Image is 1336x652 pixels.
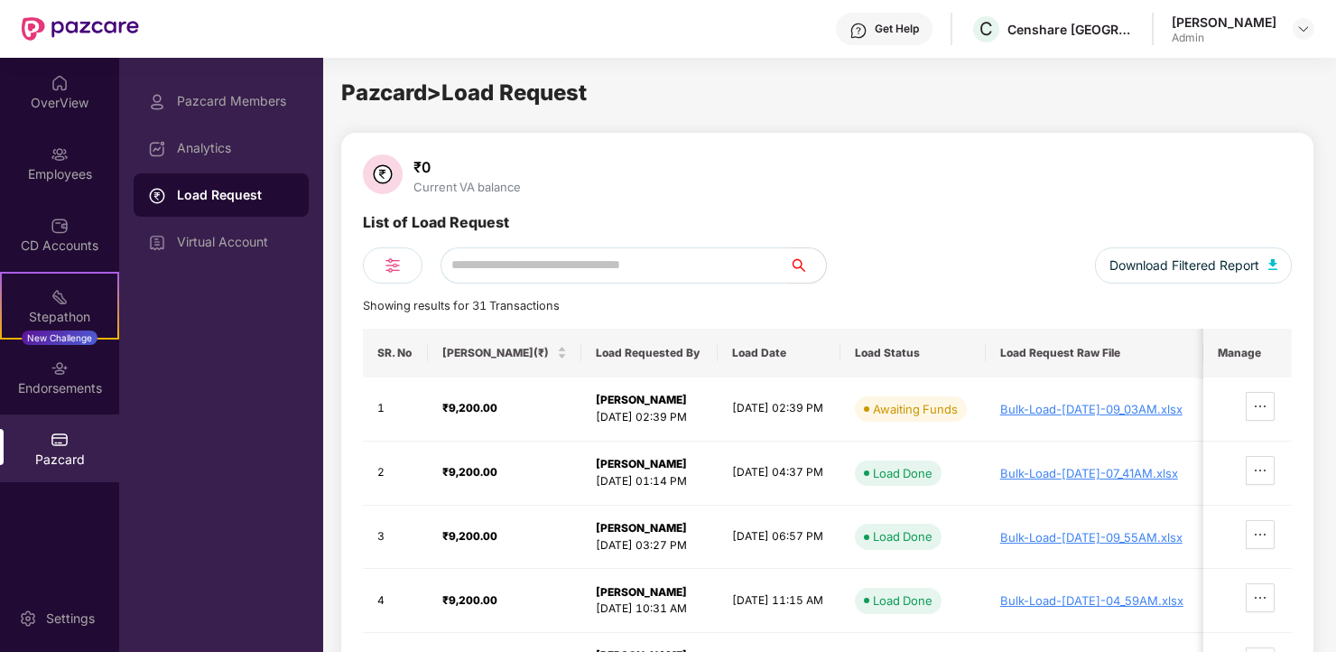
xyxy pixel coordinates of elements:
[596,473,703,490] div: [DATE] 01:14 PM
[442,593,497,607] strong: ₹9,200.00
[718,506,841,570] td: [DATE] 06:57 PM
[22,17,139,41] img: New Pazcare Logo
[596,585,687,599] strong: [PERSON_NAME]
[849,22,867,40] img: svg+xml;base64,PHN2ZyBpZD0iSGVscC0zMngzMiIgeG1sbnM9Imh0dHA6Ly93d3cudzMub3JnLzIwMDAvc3ZnIiB3aWR0aD...
[873,464,932,482] div: Load Done
[789,258,826,273] span: search
[873,400,958,418] div: Awaiting Funds
[442,465,497,479] strong: ₹9,200.00
[596,393,687,406] strong: [PERSON_NAME]
[1095,247,1292,284] button: Download Filtered Report
[1246,456,1275,485] button: ellipsis
[382,255,404,276] img: svg+xml;base64,PHN2ZyB4bWxucz0iaHR0cDovL3d3dy53My5vcmcvMjAwMC9zdmciIHdpZHRoPSIyNCIgaGVpZ2h0PSIyNC...
[718,442,841,506] td: [DATE] 04:37 PM
[51,359,69,377] img: svg+xml;base64,PHN2ZyBpZD0iRW5kb3JzZW1lbnRzIiB4bWxucz0iaHR0cDovL3d3dy53My5vcmcvMjAwMC9zdmciIHdpZH...
[1203,329,1292,377] th: Manage
[1246,583,1275,612] button: ellipsis
[875,22,919,36] div: Get Help
[410,180,524,194] div: Current VA balance
[596,537,703,554] div: [DATE] 03:27 PM
[1246,392,1275,421] button: ellipsis
[1109,256,1259,275] span: Download Filtered Report
[428,329,581,377] th: Load Amount(₹)
[177,94,294,108] div: Pazcard Members
[1268,259,1277,270] img: svg+xml;base64,PHN2ZyB4bWxucz0iaHR0cDovL3d3dy53My5vcmcvMjAwMC9zdmciIHhtbG5zOnhsaW5rPSJodHRwOi8vd3...
[363,329,428,377] th: SR. No
[363,569,428,633] td: 4
[873,527,932,545] div: Load Done
[596,409,703,426] div: [DATE] 02:39 PM
[442,346,553,360] span: [PERSON_NAME](₹)
[1000,402,1190,416] div: Bulk-Load-[DATE]-09_03AM.xlsx
[1247,527,1274,542] span: ellipsis
[873,591,932,610] div: Load Done
[442,529,497,543] strong: ₹9,200.00
[148,187,166,205] img: svg+xml;base64,PHN2ZyBpZD0iTG9hZF9SZXF1ZXN0IiBkYXRhLW5hbWU9IkxvYWQgUmVxdWVzdCIgeG1sbnM9Imh0dHA6Ly...
[363,211,509,247] div: List of Load Request
[22,331,97,345] div: New Challenge
[363,154,403,194] img: svg+xml;base64,PHN2ZyB4bWxucz0iaHR0cDovL3d3dy53My5vcmcvMjAwMC9zdmciIHdpZHRoPSIzNiIgaGVpZ2h0PSIzNi...
[1247,591,1274,605] span: ellipsis
[363,506,428,570] td: 3
[1172,14,1276,31] div: [PERSON_NAME]
[2,308,117,326] div: Stepathon
[177,235,294,249] div: Virtual Account
[442,401,497,414] strong: ₹9,200.00
[41,610,100,628] div: Settings
[51,431,69,449] img: svg+xml;base64,PHN2ZyBpZD0iUGF6Y2FyZCIgeG1sbnM9Imh0dHA6Ly93d3cudzMub3JnLzIwMDAvc3ZnIiB3aWR0aD0iMj...
[177,141,294,155] div: Analytics
[177,186,294,204] div: Load Request
[718,377,841,442] td: [DATE] 02:39 PM
[596,601,703,618] div: [DATE] 10:31 AM
[1000,593,1190,608] div: Bulk-Load-[DATE]-04_59AM.xlsx
[596,521,687,535] strong: [PERSON_NAME]
[789,247,827,284] button: search
[596,457,687,470] strong: [PERSON_NAME]
[1247,463,1274,478] span: ellipsis
[148,234,166,252] img: svg+xml;base64,PHN2ZyBpZD0iVmlydHVhbF9BY2NvdW50IiBkYXRhLW5hbWU9IlZpcnR1YWwgQWNjb3VudCIgeG1sbnM9Im...
[1296,22,1311,36] img: svg+xml;base64,PHN2ZyBpZD0iRHJvcGRvd24tMzJ4MzIiIHhtbG5zPSJodHRwOi8vd3d3LnczLm9yZy8yMDAwL3N2ZyIgd2...
[51,74,69,92] img: svg+xml;base64,PHN2ZyBpZD0iSG9tZSIgeG1sbnM9Imh0dHA6Ly93d3cudzMub3JnLzIwMDAvc3ZnIiB3aWR0aD0iMjAiIG...
[51,145,69,163] img: svg+xml;base64,PHN2ZyBpZD0iRW1wbG95ZWVzIiB4bWxucz0iaHR0cDovL3d3dy53My5vcmcvMjAwMC9zdmciIHdpZHRoPS...
[363,377,428,442] td: 1
[410,158,524,176] div: ₹0
[1172,31,1276,45] div: Admin
[979,18,993,40] span: C
[986,329,1204,377] th: Load Request Raw File
[1000,530,1190,545] div: Bulk-Load-[DATE]-09_55AM.xlsx
[840,329,985,377] th: Load Status
[363,442,428,506] td: 2
[1000,466,1190,480] div: Bulk-Load-[DATE]-07_41AM.xlsx
[718,329,841,377] th: Load Date
[148,93,166,111] img: svg+xml;base64,PHN2ZyBpZD0iUHJvZmlsZSIgeG1sbnM9Imh0dHA6Ly93d3cudzMub3JnLzIwMDAvc3ZnIiB3aWR0aD0iMj...
[1246,520,1275,549] button: ellipsis
[581,329,718,377] th: Load Requested By
[718,569,841,633] td: [DATE] 11:15 AM
[51,217,69,235] img: svg+xml;base64,PHN2ZyBpZD0iQ0RfQWNjb3VudHMiIGRhdGEtbmFtZT0iQ0QgQWNjb3VudHMiIHhtbG5zPSJodHRwOi8vd3...
[51,288,69,306] img: svg+xml;base64,PHN2ZyB4bWxucz0iaHR0cDovL3d3dy53My5vcmcvMjAwMC9zdmciIHdpZHRoPSIyMSIgaGVpZ2h0PSIyMC...
[341,79,587,106] span: Pazcard > Load Request
[148,140,166,158] img: svg+xml;base64,PHN2ZyBpZD0iRGFzaGJvYXJkIiB4bWxucz0iaHR0cDovL3d3dy53My5vcmcvMjAwMC9zdmciIHdpZHRoPS...
[19,610,37,628] img: svg+xml;base64,PHN2ZyBpZD0iU2V0dGluZy0yMHgyMCIgeG1sbnM9Imh0dHA6Ly93d3cudzMub3JnLzIwMDAvc3ZnIiB3aW...
[1007,21,1134,38] div: Censhare [GEOGRAPHIC_DATA]
[1247,399,1274,414] span: ellipsis
[363,299,560,312] span: Showing results for 31 Transactions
